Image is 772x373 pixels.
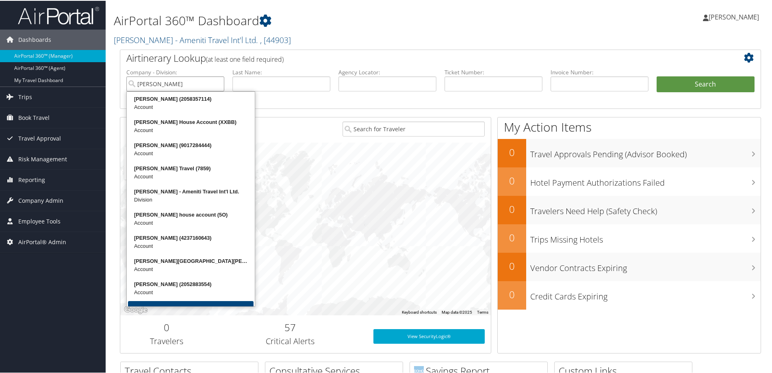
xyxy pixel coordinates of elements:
a: [PERSON_NAME] - Ameniti Travel Int'l Ltd. [114,34,291,45]
div: [PERSON_NAME] (2058357114) [128,94,254,102]
h3: Travelers [126,335,207,346]
div: [PERSON_NAME] (2052883554) [128,280,254,288]
a: View SecurityLogic® [373,328,485,343]
a: 0Travel Approvals Pending (Advisor Booked) [498,138,761,167]
span: Book Travel [18,107,50,127]
span: Trips [18,86,32,106]
label: Last Name: [232,67,330,76]
button: More Results [128,300,254,321]
h2: 0 [498,202,526,215]
h3: Credit Cards Expiring [530,286,761,301]
h1: AirPortal 360™ Dashboard [114,11,549,28]
div: [PERSON_NAME] House Account (XXBB) [128,117,254,126]
a: 0Trips Missing Hotels [498,223,761,252]
span: Risk Management [18,148,67,169]
span: , [ 44903 ] [260,34,291,45]
span: Travel Approval [18,128,61,148]
div: Account [128,102,254,111]
a: Open this area in Google Maps (opens a new window) [122,304,149,314]
a: 0Vendor Contracts Expiring [498,252,761,280]
span: Employee Tools [18,210,61,231]
a: Terms (opens in new tab) [477,309,488,314]
span: Company Admin [18,190,63,210]
div: Account [128,149,254,157]
span: [PERSON_NAME] [709,12,759,21]
span: Dashboards [18,29,51,49]
h2: 0 [498,230,526,244]
h3: Critical Alerts [219,335,361,346]
div: [PERSON_NAME] (4237160643) [128,233,254,241]
div: [PERSON_NAME] - Ameniti Travel Int'l Ltd. [128,187,254,195]
h2: 0 [498,287,526,301]
label: Company - Division: [126,67,224,76]
a: 0Travelers Need Help (Safety Check) [498,195,761,223]
div: Account [128,265,254,273]
button: Search [657,76,755,92]
a: [PERSON_NAME] [703,4,767,28]
div: Division [128,195,254,203]
a: 0Credit Cards Expiring [498,280,761,309]
label: Invoice Number: [551,67,648,76]
label: Ticket Number: [445,67,542,76]
button: Zoom in [124,146,141,162]
div: Account [128,288,254,296]
span: Reporting [18,169,45,189]
span: Map data ©2025 [442,309,472,314]
h2: 0 [498,258,526,272]
div: Account [128,126,254,134]
div: Account [128,241,254,249]
img: Google [122,304,149,314]
h1: My Action Items [498,118,761,135]
div: Account [128,172,254,180]
a: 0Hotel Payment Authorizations Failed [498,167,761,195]
div: [PERSON_NAME][GEOGRAPHIC_DATA][PERSON_NAME] (008246) [128,256,254,265]
div: [PERSON_NAME] (9017284444) [128,141,254,149]
span: AirPortal® Admin [18,231,66,252]
h3: Hotel Payment Authorizations Failed [530,172,761,188]
h2: 0 [498,173,526,187]
div: [PERSON_NAME] house account (5O) [128,210,254,218]
h2: 57 [219,320,361,334]
img: airportal-logo.png [18,5,99,24]
h2: Airtinerary Lookup [126,50,701,64]
label: Agency Locator: [338,67,436,76]
h3: Travel Approvals Pending (Advisor Booked) [530,144,761,159]
h2: 0 [498,145,526,158]
div: [PERSON_NAME] Travel (7859) [128,164,254,172]
h3: Travelers Need Help (Safety Check) [530,201,761,216]
div: Account [128,218,254,226]
button: Zoom out [124,163,141,179]
h2: 0 [126,320,207,334]
input: Search for Traveler [343,121,485,136]
h3: Vendor Contracts Expiring [530,258,761,273]
span: (at least one field required) [206,54,284,63]
button: Keyboard shortcuts [402,309,437,314]
h3: Trips Missing Hotels [530,229,761,245]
